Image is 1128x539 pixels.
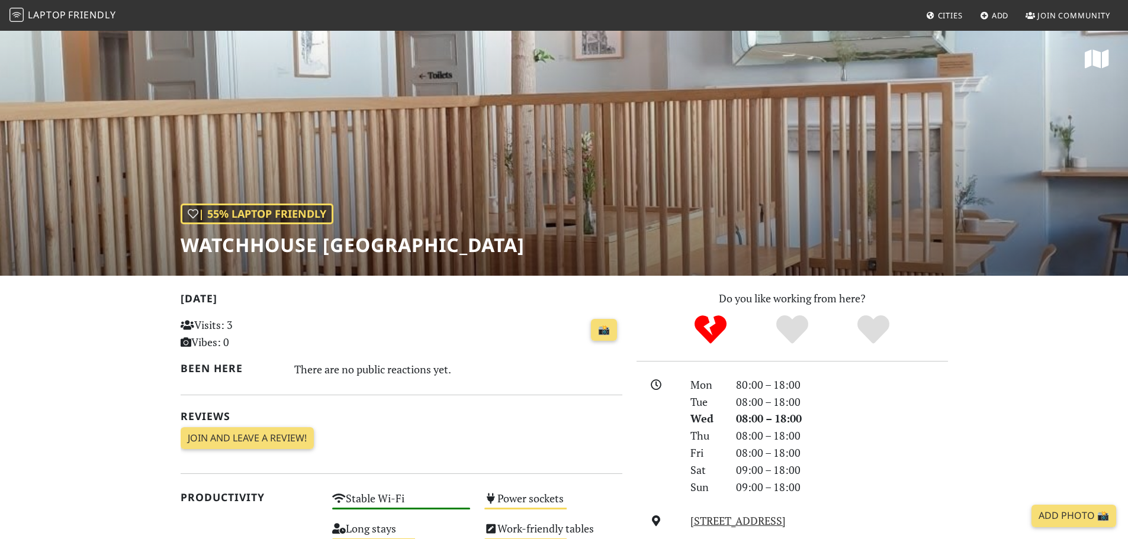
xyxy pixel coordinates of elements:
p: Do you like working from here? [637,290,948,307]
img: LaptopFriendly [9,8,24,22]
div: Sat [683,461,728,479]
div: Yes [751,314,833,346]
h2: Been here [181,362,281,375]
span: Join Community [1037,10,1110,21]
span: Cities [938,10,963,21]
div: 08:00 – 18:00 [729,444,955,461]
div: 09:00 – 18:00 [729,461,955,479]
p: Visits: 3 Vibes: 0 [181,317,319,351]
div: 08:00 – 18:00 [729,427,955,444]
a: Add [975,5,1014,26]
div: No [670,314,751,346]
a: Add Photo 📸 [1031,505,1116,527]
span: Friendly [68,8,115,21]
div: Wed [683,410,728,427]
span: Laptop [28,8,66,21]
div: Fri [683,444,728,461]
a: 📸 [591,319,617,341]
div: There are no public reactions yet. [294,360,622,379]
div: Stable Wi-Fi [325,489,477,519]
div: Mon [683,376,728,393]
div: Power sockets [477,489,629,519]
span: Add [992,10,1009,21]
div: 80:00 – 18:00 [729,376,955,393]
div: Sun [683,479,728,496]
h2: Reviews [181,410,622,422]
a: LaptopFriendly LaptopFriendly [9,5,116,26]
div: 09:00 – 18:00 [729,479,955,496]
a: [STREET_ADDRESS] [690,514,786,528]
div: 08:00 – 18:00 [729,393,955,411]
h2: [DATE] [181,292,622,309]
a: Cities [921,5,968,26]
a: Join and leave a review! [181,427,314,450]
div: Thu [683,427,728,444]
h1: WatchHouse [GEOGRAPHIC_DATA] [181,234,525,256]
a: Join Community [1021,5,1115,26]
div: | 55% Laptop Friendly [181,204,333,224]
div: 08:00 – 18:00 [729,410,955,427]
h2: Productivity [181,491,319,504]
div: Definitely! [833,314,914,346]
div: Tue [683,393,728,411]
